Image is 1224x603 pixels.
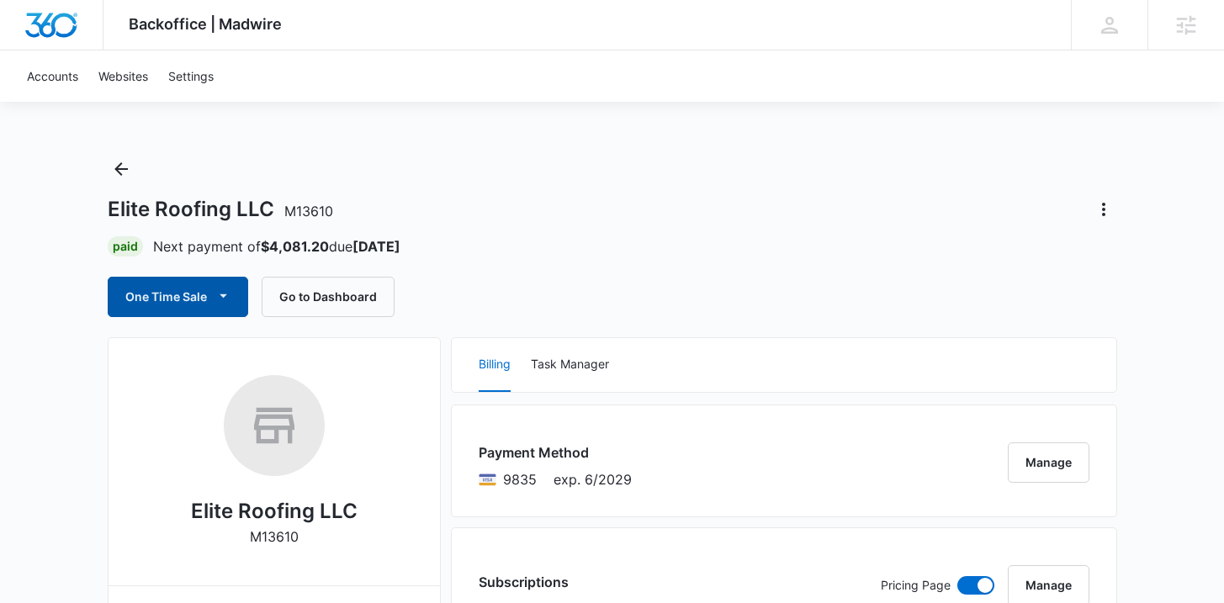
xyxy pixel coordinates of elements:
[1090,196,1117,223] button: Actions
[262,277,395,317] button: Go to Dashboard
[261,238,329,255] strong: $4,081.20
[1008,442,1089,483] button: Manage
[531,338,609,392] button: Task Manager
[250,526,299,547] p: M13610
[554,469,632,489] span: exp. 6/2029
[479,338,511,392] button: Billing
[191,496,358,526] h2: Elite Roofing LLC
[158,50,224,102] a: Settings
[479,572,569,592] h3: Subscriptions
[88,50,158,102] a: Websites
[352,238,400,255] strong: [DATE]
[17,50,88,102] a: Accounts
[129,15,282,33] span: Backoffice | Madwire
[284,203,333,220] span: M13610
[108,236,143,257] div: Paid
[108,197,333,222] h1: Elite Roofing LLC
[153,236,400,257] p: Next payment of due
[108,156,135,182] button: Back
[479,442,632,463] h3: Payment Method
[503,469,537,489] span: Visa ending with
[881,576,951,595] p: Pricing Page
[108,277,248,317] button: One Time Sale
